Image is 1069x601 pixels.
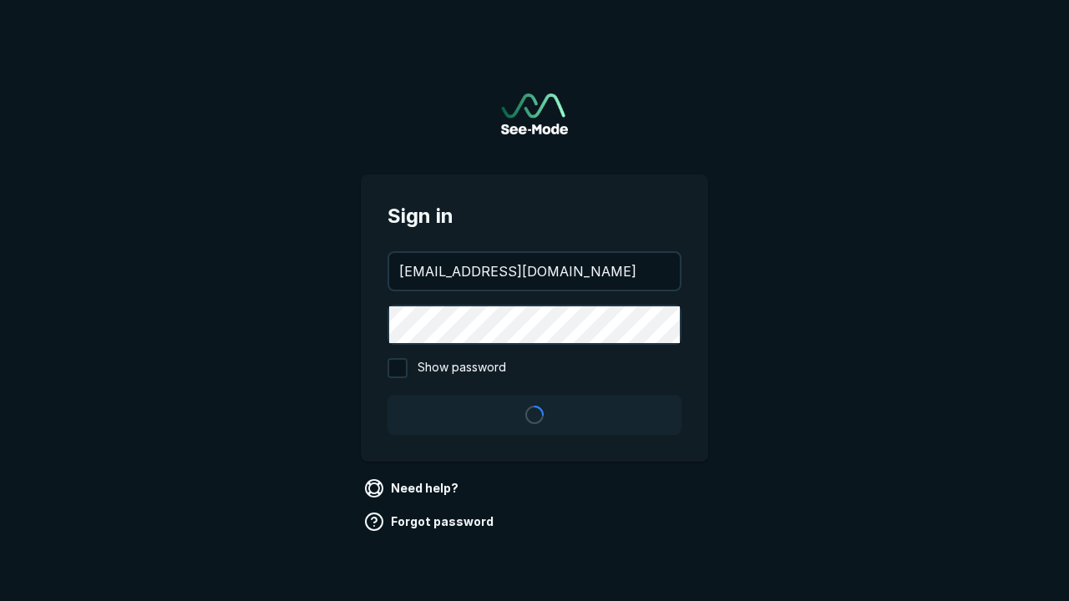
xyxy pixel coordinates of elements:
input: your@email.com [389,253,680,290]
img: See-Mode Logo [501,93,568,134]
span: Sign in [388,201,681,231]
a: Need help? [361,475,465,502]
a: Forgot password [361,508,500,535]
a: Go to sign in [501,93,568,134]
span: Show password [418,358,506,378]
